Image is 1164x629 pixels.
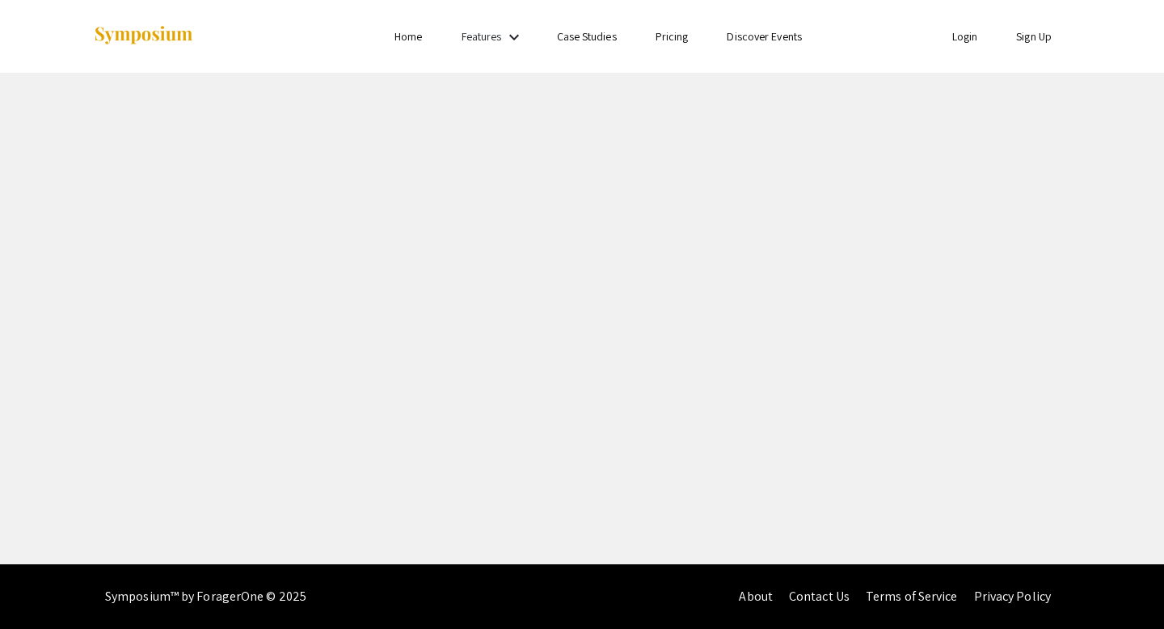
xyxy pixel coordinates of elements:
[504,27,524,47] mat-icon: Expand Features list
[462,29,502,44] a: Features
[974,588,1051,605] a: Privacy Policy
[952,29,978,44] a: Login
[1016,29,1052,44] a: Sign Up
[739,588,773,605] a: About
[656,29,689,44] a: Pricing
[93,25,194,47] img: Symposium by ForagerOne
[394,29,422,44] a: Home
[105,564,306,629] div: Symposium™ by ForagerOne © 2025
[727,29,802,44] a: Discover Events
[557,29,617,44] a: Case Studies
[789,588,850,605] a: Contact Us
[866,588,958,605] a: Terms of Service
